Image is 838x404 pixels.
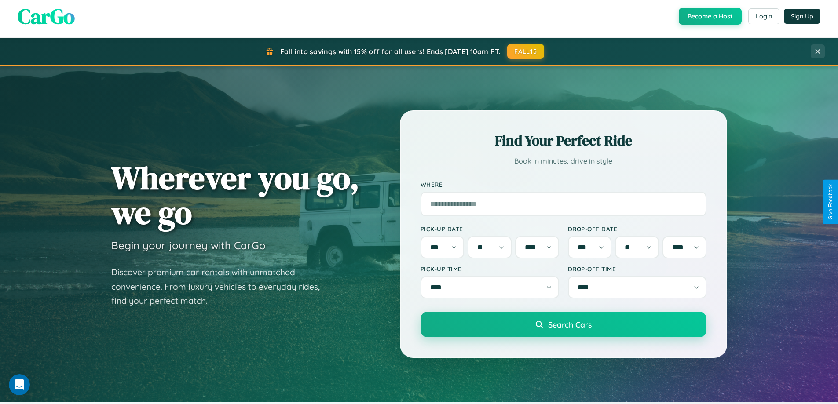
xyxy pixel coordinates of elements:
h3: Begin your journey with CarGo [111,239,266,252]
p: Discover premium car rentals with unmatched convenience. From luxury vehicles to everyday rides, ... [111,265,331,308]
label: Pick-up Date [421,225,559,233]
button: Sign Up [784,9,820,24]
span: CarGo [18,2,75,31]
span: Fall into savings with 15% off for all users! Ends [DATE] 10am PT. [280,47,501,56]
iframe: Intercom live chat [9,374,30,395]
label: Where [421,181,706,188]
span: Search Cars [548,320,592,329]
h1: Wherever you go, we go [111,160,359,230]
p: Book in minutes, drive in style [421,155,706,167]
button: Become a Host [679,8,742,25]
button: FALL15 [507,44,544,59]
label: Drop-off Date [568,225,706,233]
h2: Find Your Perfect Ride [421,131,706,150]
label: Pick-up Time [421,265,559,273]
button: Search Cars [421,312,706,337]
div: Give Feedback [827,184,834,220]
label: Drop-off Time [568,265,706,273]
button: Login [748,8,779,24]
